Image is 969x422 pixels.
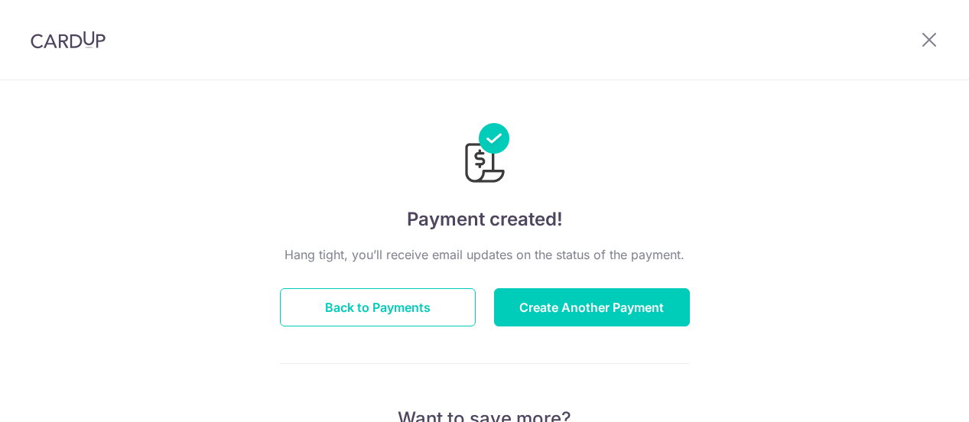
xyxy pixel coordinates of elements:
[460,123,509,187] img: Payments
[280,245,690,264] p: Hang tight, you’ll receive email updates on the status of the payment.
[280,288,476,326] button: Back to Payments
[280,206,690,233] h4: Payment created!
[31,31,106,49] img: CardUp
[494,288,690,326] button: Create Another Payment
